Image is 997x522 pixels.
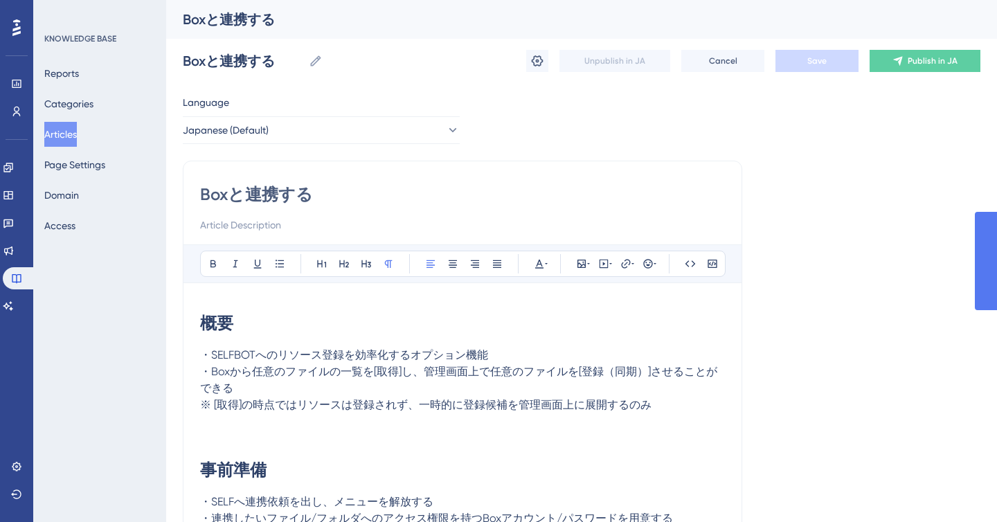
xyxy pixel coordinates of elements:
button: Access [44,213,75,238]
button: Reports [44,61,79,86]
span: Publish in JA [908,55,958,66]
span: Language [183,94,229,111]
strong: 概要 [200,313,233,333]
span: ※ [取得]の時点ではリソースは登録されず、一時的に登録候補を管理画面上に展開するのみ [200,398,652,411]
button: Japanese (Default) [183,116,460,144]
div: KNOWLEDGE BASE [44,33,116,44]
button: Unpublish in JA [559,50,670,72]
span: Japanese (Default) [183,122,269,138]
input: Article Name [183,51,303,71]
button: Publish in JA [870,50,980,72]
button: Domain [44,183,79,208]
input: Article Description [200,217,725,233]
button: Page Settings [44,152,105,177]
span: ・SELFへ連携依頼を出し、メニューを解放する [200,495,433,508]
button: Categories [44,91,93,116]
button: Save [775,50,859,72]
span: Save [807,55,827,66]
button: Articles [44,122,77,147]
strong: 事前準備 [200,460,267,480]
div: Boxと連携する [183,10,946,29]
span: ・SELFBOTへのリソース登録を効率化するオプション機能 [200,348,488,361]
span: Unpublish in JA [584,55,645,66]
iframe: UserGuiding AI Assistant Launcher [939,467,980,509]
input: Article Title [200,183,725,206]
button: Cancel [681,50,764,72]
span: ・Boxから任意のファイルの一覧を[取得]し、管理画面上で任意のファイルを[登録（同期）]させることができる [200,365,717,395]
span: Cancel [709,55,737,66]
